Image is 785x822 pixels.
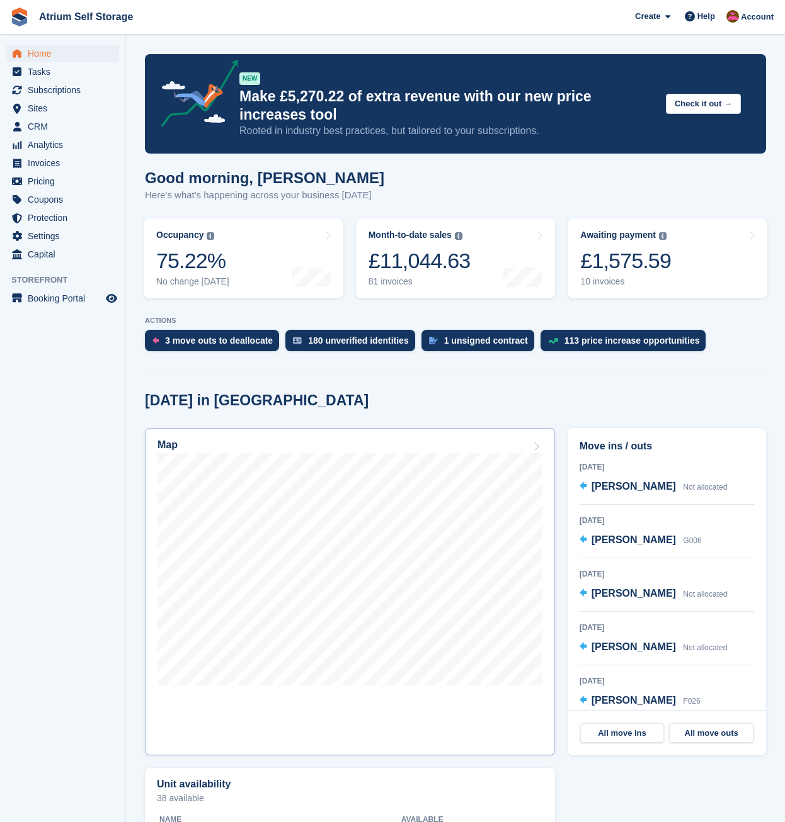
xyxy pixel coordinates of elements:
[580,568,754,580] div: [DATE]
[421,330,541,358] a: 1 unsigned contract
[28,290,103,307] span: Booking Portal
[207,232,214,240] img: icon-info-grey-7440780725fd019a000dd9b08b2336e03edf1995a4989e88bcd33f0948082b44.svg
[683,697,700,706] span: F026
[10,8,29,26] img: stora-icon-8386f47178a22dfd0bd8f6a31ec36ba5ce8667c1dd55bd0f319d3a0aa187defe.svg
[548,338,558,344] img: price_increase_opportunities-93ffe204e8149a01c8c9dc8f82e8f89637d9d84a8eef4429ea346261dce0b2c0.svg
[145,330,285,358] a: 3 move outs to deallocate
[34,6,138,27] a: Atrium Self Storage
[145,188,384,203] p: Here's what's happening across your business [DATE]
[28,191,103,208] span: Coupons
[156,248,229,274] div: 75.22%
[6,227,119,245] a: menu
[6,99,119,117] a: menu
[369,230,452,240] div: Month-to-date sales
[6,191,119,208] a: menu
[580,230,656,240] div: Awaiting payment
[104,291,119,306] a: Preview store
[158,439,178,451] h2: Map
[28,81,103,99] span: Subscriptions
[683,536,701,545] span: G006
[144,218,343,298] a: Occupancy 75.22% No change [DATE]
[145,169,384,186] h1: Good morning, [PERSON_NAME]
[6,209,119,227] a: menu
[592,481,676,492] span: [PERSON_NAME]
[6,172,119,190] a: menu
[6,63,119,81] a: menu
[580,515,754,526] div: [DATE]
[697,10,715,23] span: Help
[580,439,754,454] h2: Move ins / outs
[369,276,471,287] div: 81 invoices
[580,675,754,687] div: [DATE]
[356,218,556,298] a: Month-to-date sales £11,044.63 81 invoices
[28,136,103,154] span: Analytics
[580,693,701,709] a: [PERSON_NAME] F026
[239,124,656,138] p: Rooted in industry best practices, but tailored to your subscriptions.
[580,586,728,602] a: [PERSON_NAME] Not allocated
[6,136,119,154] a: menu
[239,87,656,124] p: Make £5,270.22 of extra revenue with our new price increases tool
[564,335,700,346] div: 113 price increase opportunities
[666,94,741,115] button: Check it out →
[683,483,727,492] span: Not allocated
[369,248,471,274] div: £11,044.63
[6,154,119,172] a: menu
[6,45,119,62] a: menu
[165,335,273,346] div: 3 move outs to deallocate
[156,230,203,240] div: Occupancy
[580,532,702,549] a: [PERSON_NAME] G006
[580,479,728,495] a: [PERSON_NAME] Not allocated
[28,245,103,263] span: Capital
[429,337,438,344] img: contract_signature_icon-13c848040528278c33f63329250d36e43548de30e8caae1d1a13099fd9432cc5.svg
[455,232,462,240] img: icon-info-grey-7440780725fd019a000dd9b08b2336e03edf1995a4989e88bcd33f0948082b44.svg
[580,639,728,656] a: [PERSON_NAME] Not allocated
[293,337,302,344] img: verify_identity-adf6edd0f0f0b5bbfe63781bf79b02c33cf7c696d77639b501bdc392416b5a36.svg
[635,10,660,23] span: Create
[580,622,754,633] div: [DATE]
[592,588,676,599] span: [PERSON_NAME]
[11,274,125,286] span: Storefront
[6,245,119,263] a: menu
[541,330,713,358] a: 113 price increase opportunities
[580,461,754,473] div: [DATE]
[28,172,103,190] span: Pricing
[6,81,119,99] a: menu
[28,63,103,81] span: Tasks
[592,534,676,545] span: [PERSON_NAME]
[152,337,159,344] img: move_outs_to_deallocate_icon-f764333ba52eb49d3ac5e1228854f67142a1ed5810a6f6cc68b1a99e826820c5.svg
[6,118,119,135] a: menu
[157,779,231,790] h2: Unit availability
[592,695,676,706] span: [PERSON_NAME]
[726,10,739,23] img: Mark Rhodes
[580,723,665,743] a: All move ins
[669,723,753,743] a: All move outs
[683,643,727,652] span: Not allocated
[156,276,229,287] div: No change [DATE]
[580,248,671,274] div: £1,575.59
[28,154,103,172] span: Invoices
[239,72,260,85] div: NEW
[741,11,774,23] span: Account
[580,276,671,287] div: 10 invoices
[145,392,369,409] h2: [DATE] in [GEOGRAPHIC_DATA]
[444,335,528,346] div: 1 unsigned contract
[145,317,766,325] p: ACTIONS
[683,590,727,599] span: Not allocated
[285,330,421,358] a: 180 unverified identities
[157,794,543,802] p: 38 available
[28,209,103,227] span: Protection
[659,232,667,240] img: icon-info-grey-7440780725fd019a000dd9b08b2336e03edf1995a4989e88bcd33f0948082b44.svg
[28,227,103,245] span: Settings
[28,45,103,62] span: Home
[6,290,119,307] a: menu
[28,99,103,117] span: Sites
[151,60,239,132] img: price-adjustments-announcement-icon-8257ccfd72463d97f412b2fc003d46551f7dbcb40ab6d574587a9cd5c0d94...
[568,218,767,298] a: Awaiting payment £1,575.59 10 invoices
[308,335,409,346] div: 180 unverified identities
[145,428,555,755] a: Map
[592,641,676,652] span: [PERSON_NAME]
[28,118,103,135] span: CRM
